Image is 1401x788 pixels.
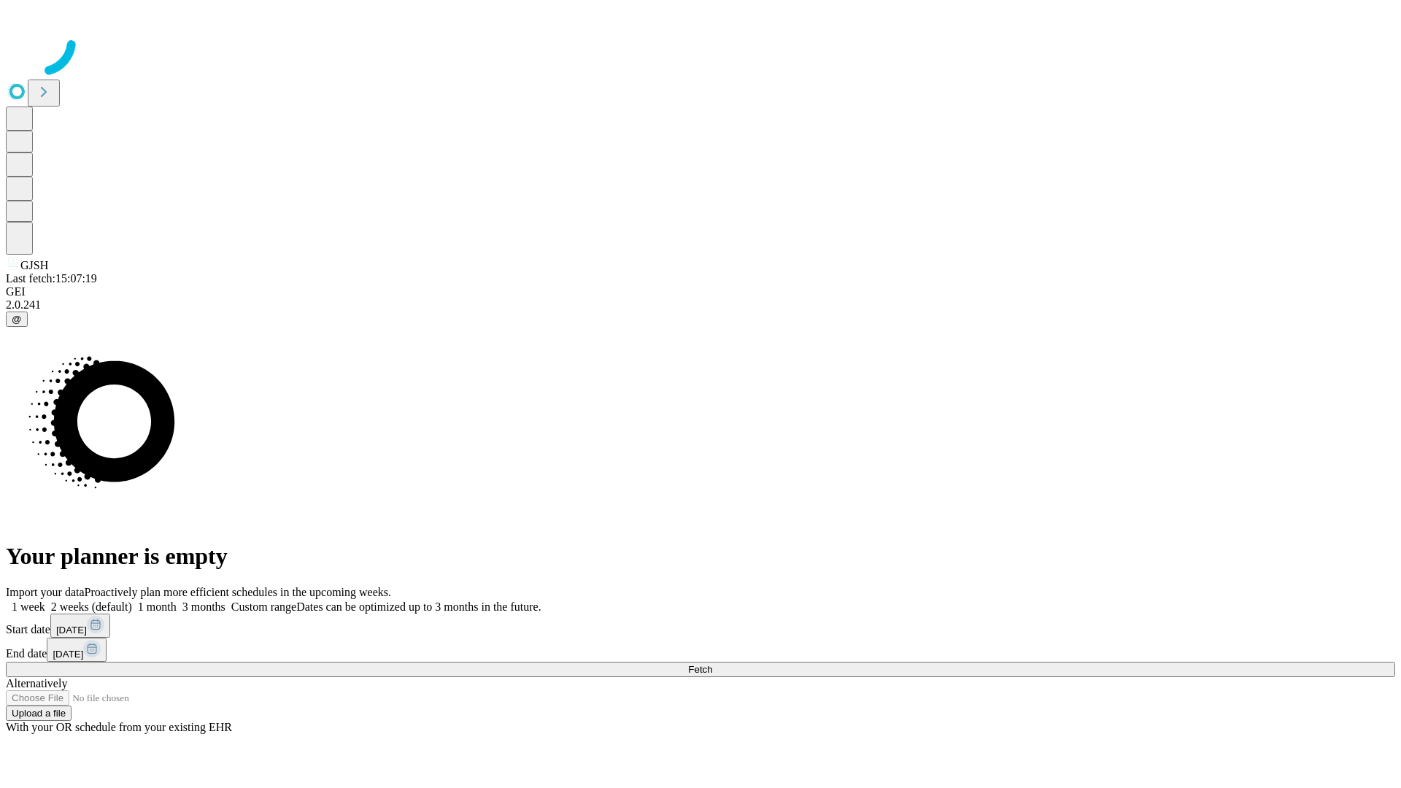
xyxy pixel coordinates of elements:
[50,614,110,638] button: [DATE]
[47,638,107,662] button: [DATE]
[85,586,391,598] span: Proactively plan more efficient schedules in the upcoming weeks.
[6,298,1395,312] div: 2.0.241
[6,662,1395,677] button: Fetch
[6,272,97,285] span: Last fetch: 15:07:19
[6,312,28,327] button: @
[20,259,48,271] span: GJSH
[296,600,541,613] span: Dates can be optimized up to 3 months in the future.
[51,600,132,613] span: 2 weeks (default)
[6,285,1395,298] div: GEI
[56,625,87,636] span: [DATE]
[6,586,85,598] span: Import your data
[6,614,1395,638] div: Start date
[12,600,45,613] span: 1 week
[6,543,1395,570] h1: Your planner is empty
[688,664,712,675] span: Fetch
[138,600,177,613] span: 1 month
[6,721,232,733] span: With your OR schedule from your existing EHR
[231,600,296,613] span: Custom range
[6,706,72,721] button: Upload a file
[6,638,1395,662] div: End date
[182,600,225,613] span: 3 months
[6,677,67,689] span: Alternatively
[12,314,22,325] span: @
[53,649,83,660] span: [DATE]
